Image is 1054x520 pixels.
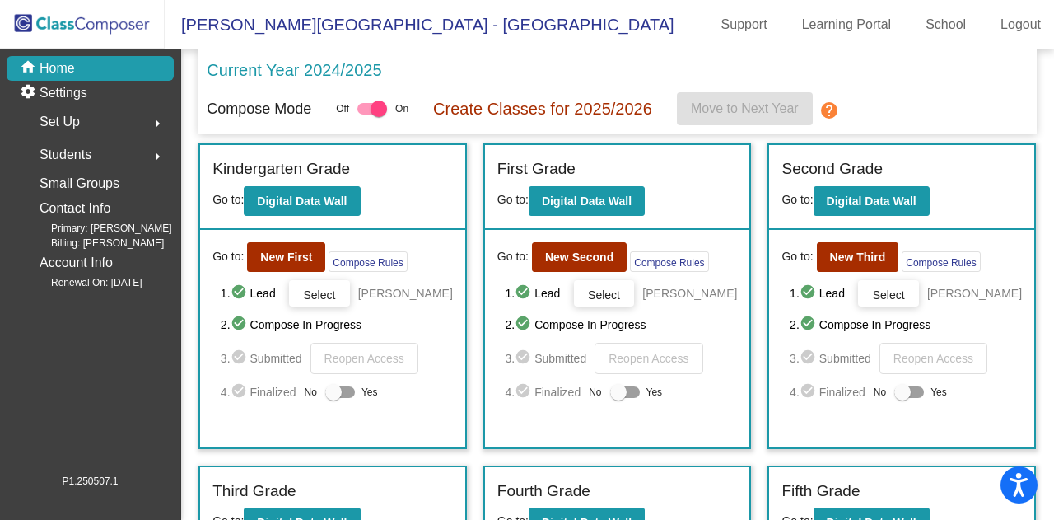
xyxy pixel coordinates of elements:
[231,382,250,402] mat-icon: check_circle
[879,343,987,374] button: Reopen Access
[800,315,819,335] mat-icon: check_circle
[147,147,167,166] mat-icon: arrow_right
[305,385,317,400] span: No
[244,186,360,216] button: Digital Data Wall
[708,12,781,38] a: Support
[874,385,886,400] span: No
[817,242,899,272] button: New Third
[814,186,930,216] button: Digital Data Wall
[257,194,347,208] b: Digital Data Wall
[497,157,576,181] label: First Grade
[789,12,905,38] a: Learning Portal
[289,280,350,307] button: Select
[930,382,947,402] span: Yes
[336,101,349,116] span: Off
[515,349,534,368] mat-icon: check_circle
[310,343,418,374] button: Reopen Access
[212,157,350,181] label: Kindergarten Grade
[25,275,142,290] span: Renewal On: [DATE]
[781,157,883,181] label: Second Grade
[505,315,737,335] span: 2. Compose In Progress
[781,193,813,206] span: Go to:
[40,251,113,274] p: Account Info
[212,193,244,206] span: Go to:
[595,343,702,374] button: Reopen Access
[324,352,404,365] span: Reopen Access
[830,251,886,264] b: New Third
[231,283,250,303] mat-icon: check_circle
[646,382,663,402] span: Yes
[358,285,453,302] span: [PERSON_NAME]
[40,83,87,103] p: Settings
[40,110,80,134] span: Set Up
[221,315,453,335] span: 2. Compose In Progress
[329,251,407,272] button: Compose Rules
[515,283,534,303] mat-icon: check_circle
[893,352,973,365] span: Reopen Access
[25,221,172,236] span: Primary: [PERSON_NAME]
[987,12,1054,38] a: Logout
[873,288,905,302] span: Select
[20,83,40,103] mat-icon: settings
[800,349,819,368] mat-icon: check_circle
[515,315,534,335] mat-icon: check_circle
[212,480,296,504] label: Third Grade
[231,349,250,368] mat-icon: check_circle
[642,285,737,302] span: [PERSON_NAME]
[927,285,1022,302] span: [PERSON_NAME]
[790,382,865,402] span: 4. Finalized
[20,59,40,78] mat-icon: home
[361,382,378,402] span: Yes
[212,248,244,265] span: Go to:
[147,114,167,134] mat-icon: arrow_right
[800,382,819,402] mat-icon: check_circle
[790,283,850,303] span: 1. Lead
[40,172,119,195] p: Small Groups
[790,349,871,368] span: 3. Submitted
[303,288,335,302] span: Select
[912,12,979,38] a: School
[691,101,799,115] span: Move to Next Year
[827,194,916,208] b: Digital Data Wall
[505,283,565,303] span: 1. Lead
[207,58,381,82] p: Current Year 2024/2025
[545,251,613,264] b: New Second
[433,96,652,121] p: Create Classes for 2025/2026
[781,248,813,265] span: Go to:
[260,251,312,264] b: New First
[515,382,534,402] mat-icon: check_circle
[630,251,708,272] button: Compose Rules
[165,12,674,38] span: [PERSON_NAME][GEOGRAPHIC_DATA] - [GEOGRAPHIC_DATA]
[497,193,529,206] span: Go to:
[609,352,688,365] span: Reopen Access
[40,197,110,220] p: Contact Info
[395,101,408,116] span: On
[790,315,1022,335] span: 2. Compose In Progress
[800,283,819,303] mat-icon: check_circle
[781,480,860,504] label: Fifth Grade
[589,385,601,400] span: No
[529,186,645,216] button: Digital Data Wall
[40,143,91,166] span: Students
[505,382,581,402] span: 4. Finalized
[231,315,250,335] mat-icon: check_circle
[505,349,586,368] span: 3. Submitted
[677,92,813,125] button: Move to Next Year
[497,480,590,504] label: Fourth Grade
[221,283,281,303] span: 1. Lead
[221,349,302,368] span: 3. Submitted
[25,236,164,251] span: Billing: [PERSON_NAME]
[532,242,627,272] button: New Second
[902,251,980,272] button: Compose Rules
[574,280,635,307] button: Select
[221,382,296,402] span: 4. Finalized
[588,288,620,302] span: Select
[819,101,839,120] mat-icon: help
[247,242,325,272] button: New First
[858,280,919,307] button: Select
[207,98,311,120] p: Compose Mode
[497,248,529,265] span: Go to:
[542,194,632,208] b: Digital Data Wall
[40,59,75,78] p: Home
